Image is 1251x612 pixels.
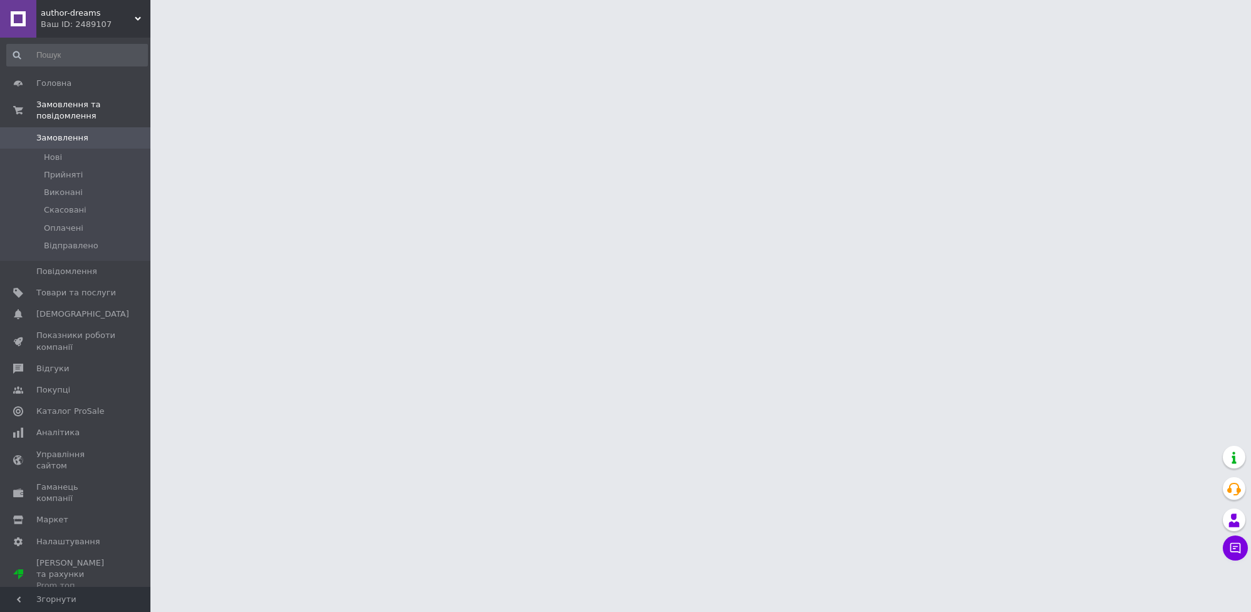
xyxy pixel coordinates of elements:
[44,152,62,163] span: Нові
[36,330,116,352] span: Показники роботи компанії
[36,580,116,591] div: Prom топ
[36,514,68,525] span: Маркет
[6,44,148,66] input: Пошук
[36,384,70,396] span: Покупці
[44,204,86,216] span: Скасовані
[1223,535,1248,561] button: Чат з покупцем
[41,8,135,19] span: author-dreams
[36,406,104,417] span: Каталог ProSale
[36,287,116,298] span: Товари та послуги
[36,309,129,320] span: [DEMOGRAPHIC_DATA]
[44,240,98,251] span: Відправлено
[36,132,88,144] span: Замовлення
[36,363,69,374] span: Відгуки
[36,99,150,122] span: Замовлення та повідомлення
[36,536,100,547] span: Налаштування
[44,223,83,234] span: Оплачені
[44,169,83,181] span: Прийняті
[36,427,80,438] span: Аналітика
[36,78,71,89] span: Головна
[36,557,116,592] span: [PERSON_NAME] та рахунки
[36,449,116,472] span: Управління сайтом
[41,19,150,30] div: Ваш ID: 2489107
[36,266,97,277] span: Повідомлення
[44,187,83,198] span: Виконані
[36,482,116,504] span: Гаманець компанії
